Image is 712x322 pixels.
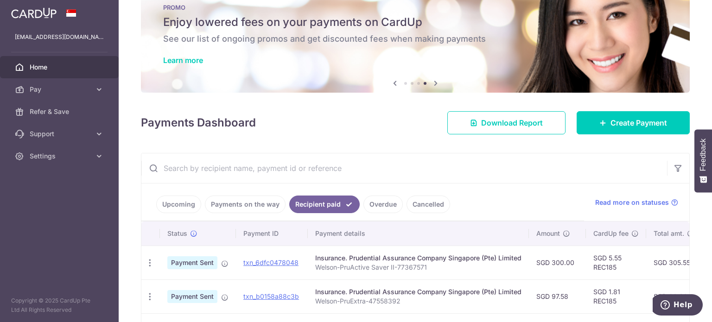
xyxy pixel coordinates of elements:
[167,229,187,238] span: Status
[163,56,203,65] a: Learn more
[163,15,667,30] h5: Enjoy lowered fees on your payments on CardUp
[236,221,308,246] th: Payment ID
[694,129,712,192] button: Feedback - Show survey
[315,287,521,297] div: Insurance. Prudential Assurance Company Singapore (Pte) Limited
[243,259,299,266] a: txn_6dfc0478048
[163,4,667,11] p: PROMO
[167,290,217,303] span: Payment Sent
[308,221,529,246] th: Payment details
[163,33,667,44] h6: See our list of ongoing promos and get discounted fees when making payments
[646,279,703,313] td: SGD 99.39
[156,196,201,213] a: Upcoming
[315,263,521,272] p: Welson-PruActive Saver II-77367571
[407,196,450,213] a: Cancelled
[205,196,286,213] a: Payments on the way
[595,198,678,207] a: Read more on statuses
[141,114,256,131] h4: Payments Dashboard
[15,32,104,42] p: [EMAIL_ADDRESS][DOMAIN_NAME]
[30,63,91,72] span: Home
[481,117,543,128] span: Download Report
[363,196,403,213] a: Overdue
[141,153,667,183] input: Search by recipient name, payment id or reference
[243,292,299,300] a: txn_b0158a88c3b
[699,139,707,171] span: Feedback
[30,85,91,94] span: Pay
[595,198,669,207] span: Read more on statuses
[447,111,566,134] a: Download Report
[30,129,91,139] span: Support
[653,294,703,317] iframe: Opens a widget where you can find more information
[593,229,629,238] span: CardUp fee
[577,111,690,134] a: Create Payment
[167,256,217,269] span: Payment Sent
[30,152,91,161] span: Settings
[289,196,360,213] a: Recipient paid
[11,7,57,19] img: CardUp
[529,279,586,313] td: SGD 97.58
[654,229,684,238] span: Total amt.
[586,246,646,279] td: SGD 5.55 REC185
[586,279,646,313] td: SGD 1.81 REC185
[536,229,560,238] span: Amount
[646,246,703,279] td: SGD 305.55
[30,107,91,116] span: Refer & Save
[315,297,521,306] p: Welson-PruExtra-47558392
[529,246,586,279] td: SGD 300.00
[610,117,667,128] span: Create Payment
[315,253,521,263] div: Insurance. Prudential Assurance Company Singapore (Pte) Limited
